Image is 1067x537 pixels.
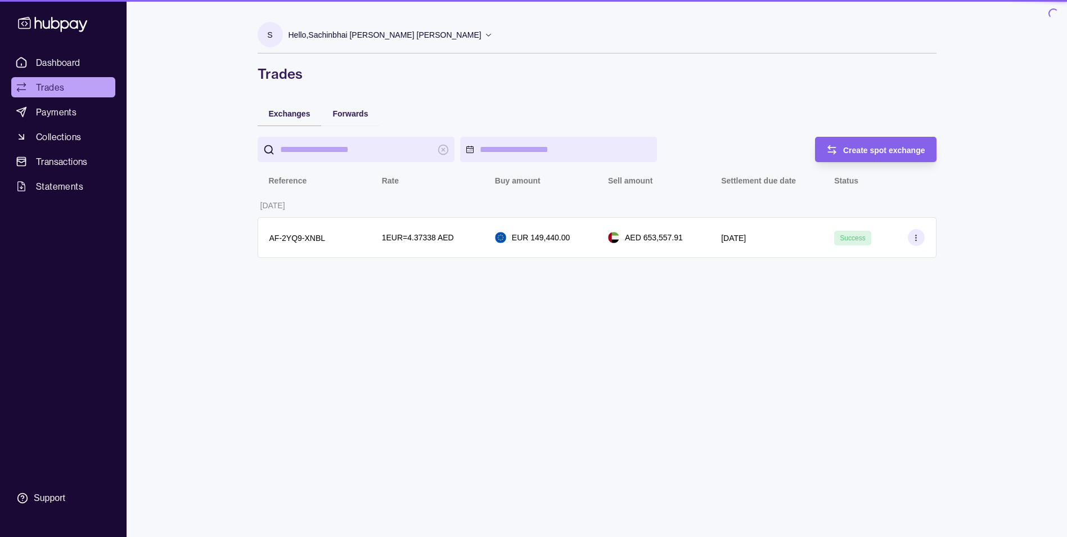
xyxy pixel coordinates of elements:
[267,29,272,41] p: S
[11,486,115,510] a: Support
[280,137,432,162] input: search
[382,231,454,244] p: 1 EUR = 4.37338 AED
[11,151,115,172] a: Transactions
[834,176,858,185] p: Status
[721,234,746,243] p: [DATE]
[260,201,285,210] p: [DATE]
[495,176,541,185] p: Buy amount
[269,109,310,118] span: Exchanges
[36,80,64,94] span: Trades
[258,65,937,83] h1: Trades
[11,52,115,73] a: Dashboard
[840,234,865,242] span: Success
[495,232,506,243] img: eu
[608,232,619,243] img: ae
[11,127,115,147] a: Collections
[34,492,65,504] div: Support
[36,56,80,69] span: Dashboard
[36,180,83,193] span: Statements
[36,105,76,119] span: Payments
[289,29,481,41] p: Hello, Sachinbhai [PERSON_NAME] [PERSON_NAME]
[11,176,115,196] a: Statements
[608,176,652,185] p: Sell amount
[843,146,925,155] span: Create spot exchange
[721,176,796,185] p: Settlement due date
[269,234,326,243] p: AF-2YQ9-XNBL
[625,231,683,244] p: AED 653,557.91
[815,137,937,162] button: Create spot exchange
[332,109,368,118] span: Forwards
[512,231,570,244] p: EUR 149,440.00
[36,155,88,168] span: Transactions
[382,176,399,185] p: Rate
[11,102,115,122] a: Payments
[11,77,115,97] a: Trades
[269,176,307,185] p: Reference
[36,130,81,144] span: Collections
